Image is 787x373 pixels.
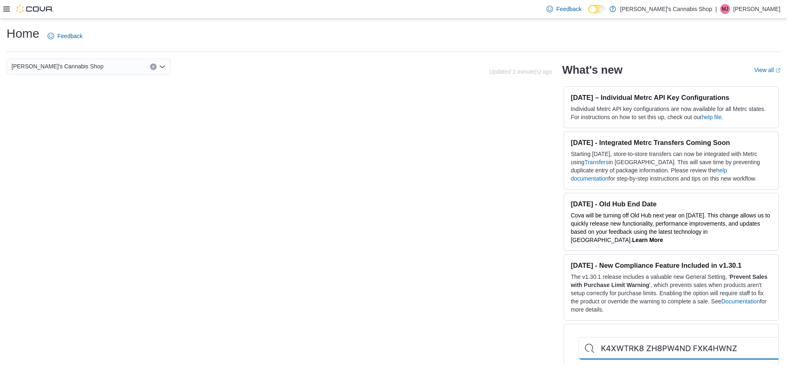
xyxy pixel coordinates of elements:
span: MJ [722,4,728,14]
a: Documentation [721,298,760,305]
p: The v1.30.1 release includes a valuable new General Setting, ' ', which prevents sales when produ... [571,273,772,314]
p: [PERSON_NAME]'s Cannabis Shop [620,4,712,14]
h3: [DATE] - New Compliance Feature Included in v1.30.1 [571,261,772,269]
h2: What's new [562,63,622,77]
p: Updated 1 minute(s) ago [489,68,552,75]
h1: Home [7,25,39,42]
span: [PERSON_NAME]'s Cannabis Shop [11,61,103,71]
span: Cova will be turning off Old Hub next year on [DATE]. This change allows us to quickly release ne... [571,212,770,243]
p: Starting [DATE], store-to-store transfers can now be integrated with Metrc using in [GEOGRAPHIC_D... [571,150,772,183]
a: Transfers [585,159,609,165]
a: Feedback [543,1,585,17]
div: Maddy Jarcew [720,4,730,14]
h3: [DATE] - Integrated Metrc Transfers Coming Soon [571,138,772,147]
img: Cova [16,5,53,13]
a: help file [702,114,721,120]
strong: Prevent Sales with Purchase Limit Warning [571,274,767,288]
a: Learn More [632,237,663,243]
h3: [DATE] - Old Hub End Date [571,200,772,208]
h3: [DATE] – Individual Metrc API Key Configurations [571,93,772,102]
span: Feedback [57,32,82,40]
button: Clear input [150,63,157,70]
a: help documentation [571,167,727,182]
span: Feedback [556,5,581,13]
input: Dark Mode [588,5,605,14]
p: Individual Metrc API key configurations are now available for all Metrc states. For instructions ... [571,105,772,121]
a: View allExternal link [754,67,780,73]
button: Open list of options [159,63,166,70]
a: Feedback [44,28,86,44]
p: [PERSON_NAME] [733,4,780,14]
svg: External link [776,68,780,73]
p: | [715,4,717,14]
